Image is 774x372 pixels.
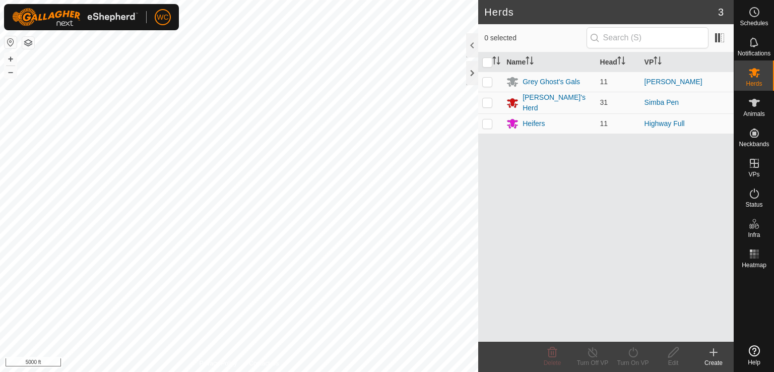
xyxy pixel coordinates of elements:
[743,111,765,117] span: Animals
[596,52,640,72] th: Head
[572,358,613,367] div: Turn Off VP
[22,37,34,49] button: Map Layers
[544,359,561,366] span: Delete
[644,98,679,106] a: Simba Pen
[5,66,17,78] button: –
[484,6,718,18] h2: Herds
[526,58,534,66] p-sorticon: Activate to sort
[600,98,608,106] span: 31
[484,33,586,43] span: 0 selected
[523,118,545,129] div: Heifers
[157,12,168,23] span: WC
[748,232,760,238] span: Infra
[617,58,625,66] p-sorticon: Activate to sort
[644,78,702,86] a: [PERSON_NAME]
[742,262,766,268] span: Heatmap
[502,52,596,72] th: Name
[523,92,592,113] div: [PERSON_NAME]'s Herd
[600,119,608,128] span: 11
[12,8,138,26] img: Gallagher Logo
[718,5,724,20] span: 3
[613,358,653,367] div: Turn On VP
[748,359,760,365] span: Help
[746,81,762,87] span: Herds
[644,119,685,128] a: Highway Full
[587,27,708,48] input: Search (S)
[693,358,734,367] div: Create
[745,202,762,208] span: Status
[492,58,500,66] p-sorticon: Activate to sort
[5,53,17,65] button: +
[600,78,608,86] span: 11
[748,171,759,177] span: VPs
[740,20,768,26] span: Schedules
[200,359,237,368] a: Privacy Policy
[654,58,662,66] p-sorticon: Activate to sort
[523,77,580,87] div: Grey Ghost's Gals
[5,36,17,48] button: Reset Map
[738,50,770,56] span: Notifications
[739,141,769,147] span: Neckbands
[640,52,734,72] th: VP
[653,358,693,367] div: Edit
[249,359,279,368] a: Contact Us
[734,341,774,369] a: Help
